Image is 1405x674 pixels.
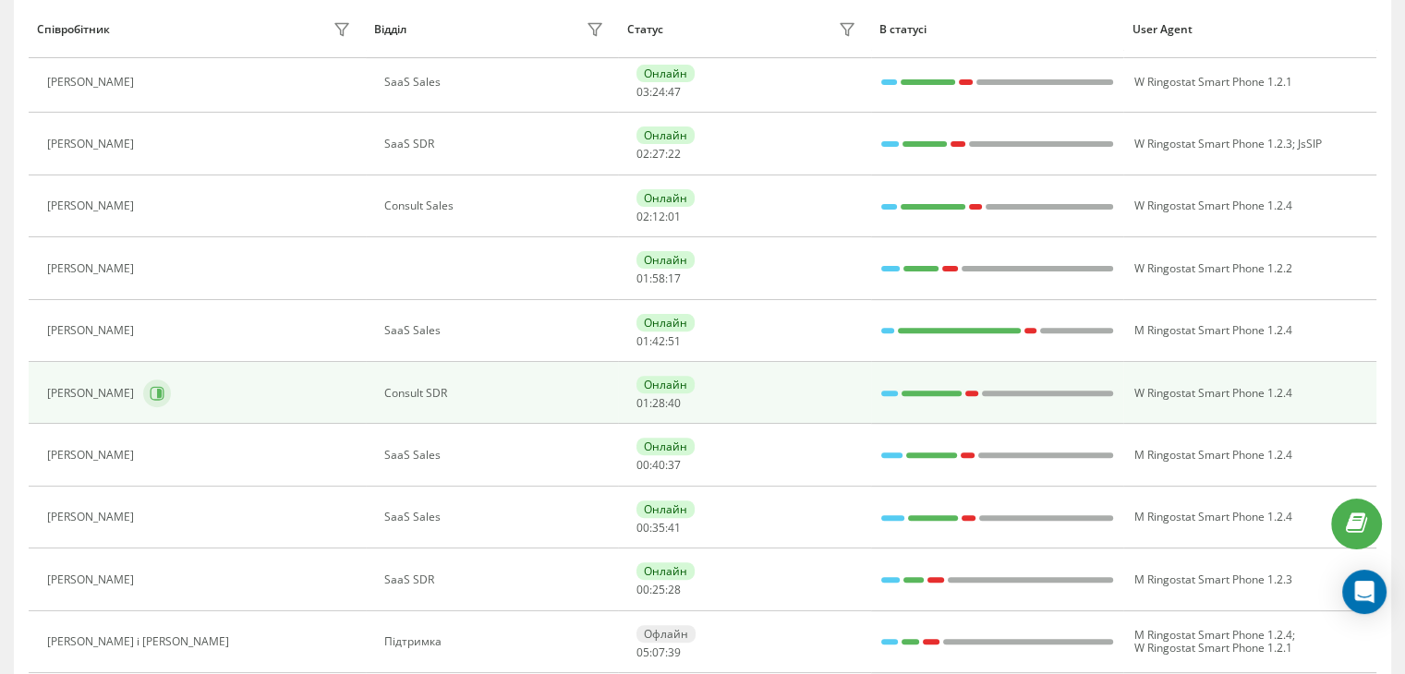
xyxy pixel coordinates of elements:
[636,148,681,161] div: : :
[636,438,695,455] div: Онлайн
[47,76,139,89] div: [PERSON_NAME]
[1133,322,1291,338] span: M Ringostat Smart Phone 1.2.4
[1133,640,1291,656] span: W Ringostat Smart Phone 1.2.1
[384,324,609,337] div: SaaS Sales
[1297,136,1321,151] span: JsSIP
[636,314,695,331] div: Онлайн
[47,573,139,586] div: [PERSON_NAME]
[668,520,681,536] span: 41
[652,582,665,597] span: 25
[636,146,649,162] span: 02
[47,635,234,648] div: [PERSON_NAME] і [PERSON_NAME]
[668,146,681,162] span: 22
[636,646,681,659] div: : :
[384,635,609,648] div: Підтримка
[636,189,695,207] div: Онлайн
[1133,74,1291,90] span: W Ringostat Smart Phone 1.2.1
[374,23,406,36] div: Відділ
[636,333,649,349] span: 01
[652,644,665,660] span: 07
[636,457,649,473] span: 00
[636,126,695,144] div: Онлайн
[636,395,649,411] span: 01
[652,271,665,286] span: 58
[636,625,696,643] div: Офлайн
[384,199,609,212] div: Consult Sales
[668,644,681,660] span: 39
[636,251,695,269] div: Онлайн
[636,271,649,286] span: 01
[636,522,681,535] div: : :
[636,272,681,285] div: : :
[652,146,665,162] span: 27
[37,23,110,36] div: Співробітник
[384,449,609,462] div: SaaS Sales
[668,457,681,473] span: 37
[636,397,681,410] div: : :
[1133,509,1291,524] span: M Ringostat Smart Phone 1.2.4
[636,562,695,580] div: Онлайн
[636,500,695,518] div: Онлайн
[668,271,681,286] span: 17
[668,333,681,349] span: 51
[668,209,681,224] span: 01
[47,387,139,400] div: [PERSON_NAME]
[1133,198,1291,213] span: W Ringostat Smart Phone 1.2.4
[47,138,139,150] div: [PERSON_NAME]
[384,76,609,89] div: SaaS Sales
[636,84,649,100] span: 03
[1133,447,1291,463] span: M Ringostat Smart Phone 1.2.4
[636,335,681,348] div: : :
[636,209,649,224] span: 02
[636,86,681,99] div: : :
[1133,627,1291,643] span: M Ringostat Smart Phone 1.2.4
[384,387,609,400] div: Consult SDR
[1133,260,1291,276] span: W Ringostat Smart Phone 1.2.2
[47,324,139,337] div: [PERSON_NAME]
[1132,23,1368,36] div: User Agent
[636,584,681,596] div: : :
[47,511,139,524] div: [PERSON_NAME]
[47,199,139,212] div: [PERSON_NAME]
[384,573,609,586] div: SaaS SDR
[47,449,139,462] div: [PERSON_NAME]
[652,84,665,100] span: 24
[636,65,695,82] div: Онлайн
[384,511,609,524] div: SaaS Sales
[47,262,139,275] div: [PERSON_NAME]
[636,644,649,660] span: 05
[652,333,665,349] span: 42
[1133,136,1291,151] span: W Ringostat Smart Phone 1.2.3
[636,582,649,597] span: 00
[1133,572,1291,587] span: M Ringostat Smart Phone 1.2.3
[652,457,665,473] span: 40
[636,211,681,223] div: : :
[668,84,681,100] span: 47
[636,459,681,472] div: : :
[636,520,649,536] span: 00
[879,23,1115,36] div: В статусі
[384,138,609,150] div: SaaS SDR
[652,209,665,224] span: 12
[1342,570,1387,614] div: Open Intercom Messenger
[668,395,681,411] span: 40
[627,23,663,36] div: Статус
[652,520,665,536] span: 35
[636,376,695,393] div: Онлайн
[668,582,681,597] span: 28
[1133,385,1291,401] span: W Ringostat Smart Phone 1.2.4
[652,395,665,411] span: 28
